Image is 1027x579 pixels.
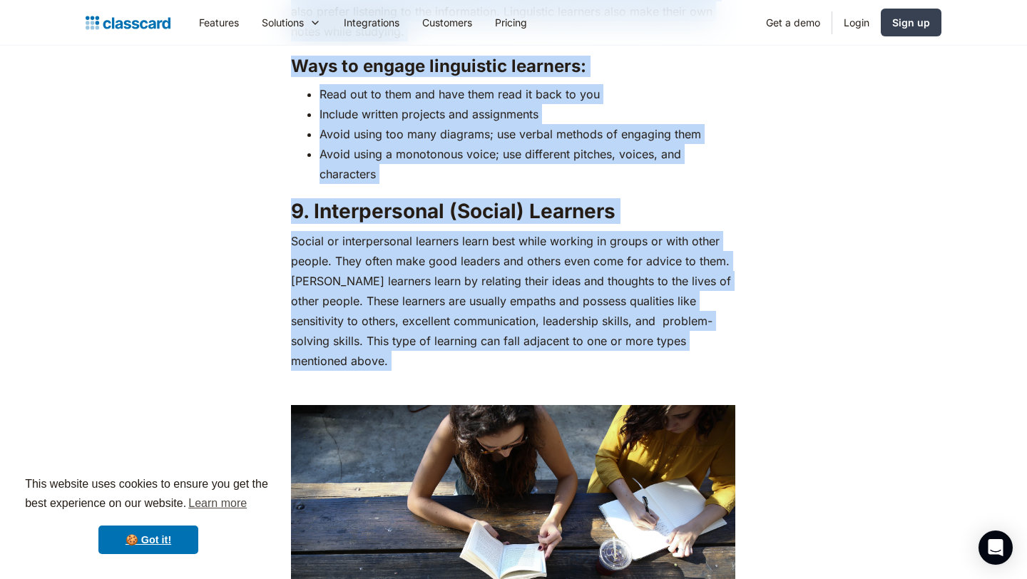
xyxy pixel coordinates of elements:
[188,6,250,39] a: Features
[86,13,170,33] a: home
[892,15,930,30] div: Sign up
[291,56,586,76] strong: Ways to engage linguistic learners:
[186,493,249,514] a: learn more about cookies
[291,199,615,223] strong: 9. Interpersonal (Social) Learners
[320,144,735,184] li: Avoid using a monotonous voice; use different pitches, voices, and characters
[98,526,198,554] a: dismiss cookie message
[320,104,735,124] li: Include written projects and assignments
[881,9,941,36] a: Sign up
[755,6,832,39] a: Get a demo
[832,6,881,39] a: Login
[11,462,285,568] div: cookieconsent
[332,6,411,39] a: Integrations
[484,6,538,39] a: Pricing
[411,6,484,39] a: Customers
[291,231,735,371] p: Social or interpersonal learners learn best while working in groups or with other people. They of...
[25,476,272,514] span: This website uses cookies to ensure you get the best experience on our website.
[250,6,332,39] div: Solutions
[291,378,735,398] p: ‍
[979,531,1013,565] div: Open Intercom Messenger
[320,124,735,144] li: Avoid using too many diagrams; use verbal methods of engaging them
[320,84,735,104] li: Read out to them and have them read it back to you
[262,15,304,30] div: Solutions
